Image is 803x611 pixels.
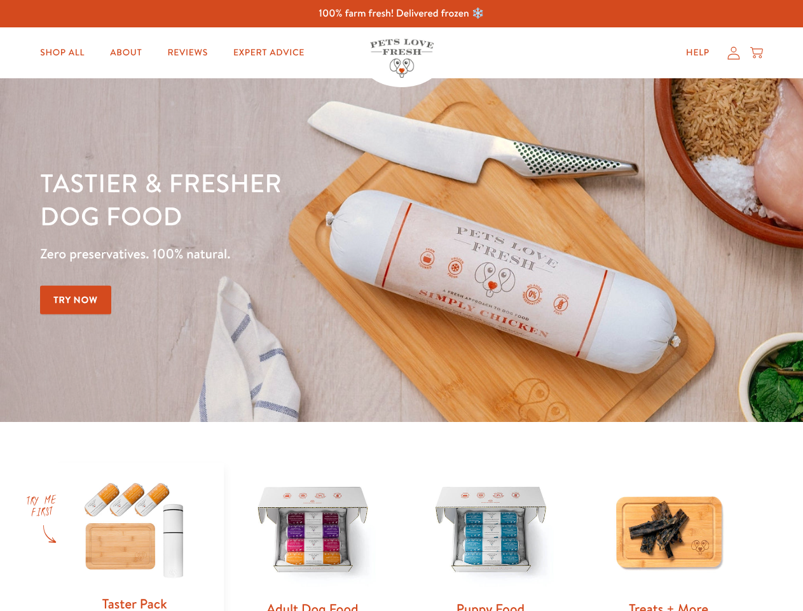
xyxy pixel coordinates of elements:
p: Zero preservatives. 100% natural. [40,242,522,265]
a: Shop All [30,40,95,66]
img: Pets Love Fresh [370,39,434,78]
a: Help [676,40,720,66]
a: Try Now [40,286,111,314]
h1: Tastier & fresher dog food [40,166,522,232]
a: Reviews [157,40,217,66]
a: Expert Advice [223,40,315,66]
a: About [100,40,152,66]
